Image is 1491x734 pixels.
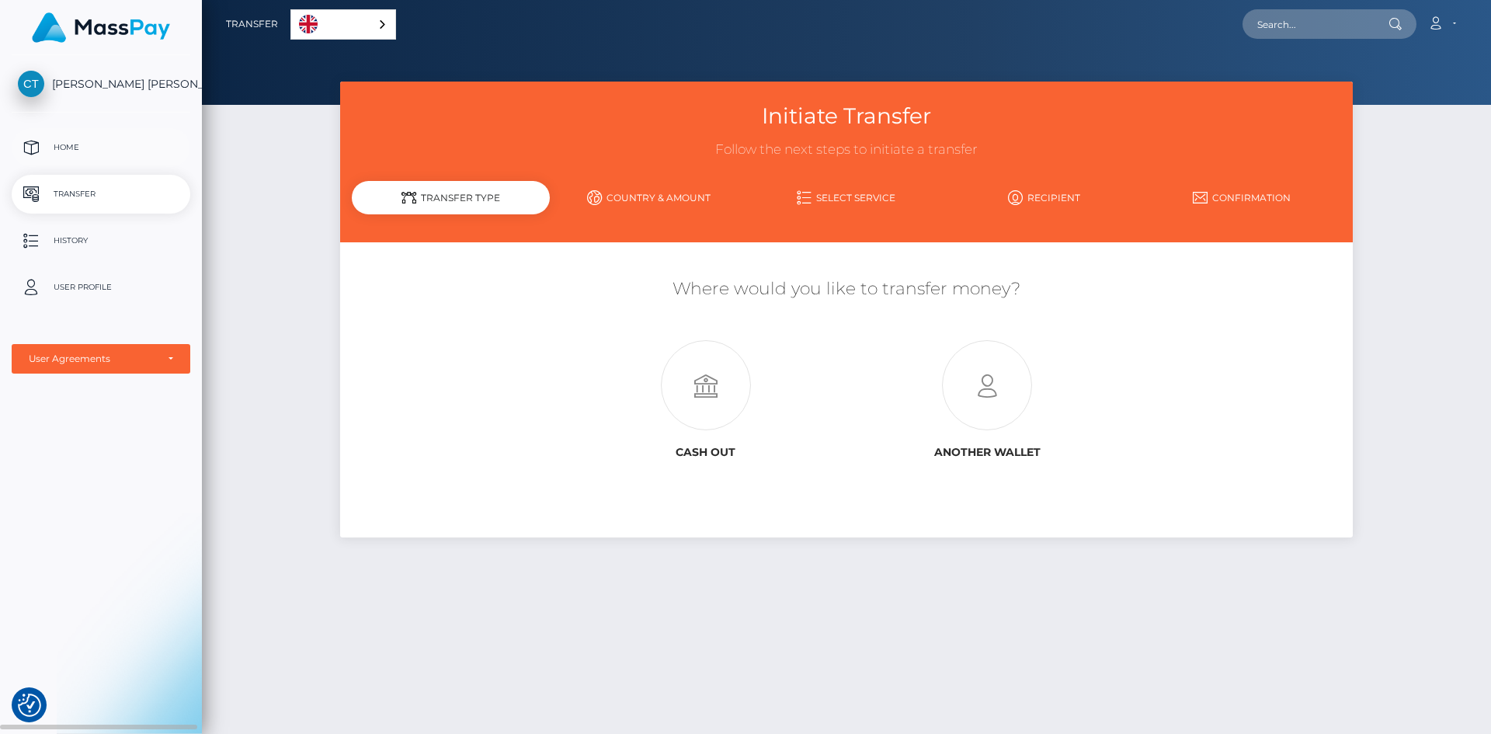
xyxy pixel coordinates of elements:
[945,184,1143,211] a: Recipient
[12,344,190,374] button: User Agreements
[12,77,190,91] span: [PERSON_NAME] [PERSON_NAME]
[352,141,1340,159] h3: Follow the next steps to initiate a transfer
[32,12,170,43] img: MassPay
[12,175,190,214] a: Transfer
[12,128,190,167] a: Home
[18,229,184,252] p: History
[352,277,1340,301] h5: Where would you like to transfer money?
[748,184,946,211] a: Select Service
[29,353,156,365] div: User Agreements
[18,183,184,206] p: Transfer
[352,181,550,214] div: Transfer Type
[1143,184,1341,211] a: Confirmation
[18,276,184,299] p: User Profile
[550,184,748,211] a: Country & Amount
[1242,9,1388,39] input: Search...
[12,221,190,260] a: History
[12,268,190,307] a: User Profile
[18,694,41,717] button: Consent Preferences
[352,101,1340,131] h3: Initiate Transfer
[577,446,835,459] h6: Cash out
[858,446,1116,459] h6: Another wallet
[290,9,396,40] aside: Language selected: English
[291,10,395,39] a: English
[18,136,184,159] p: Home
[226,8,278,40] a: Transfer
[290,9,396,40] div: Language
[18,694,41,717] img: Revisit consent button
